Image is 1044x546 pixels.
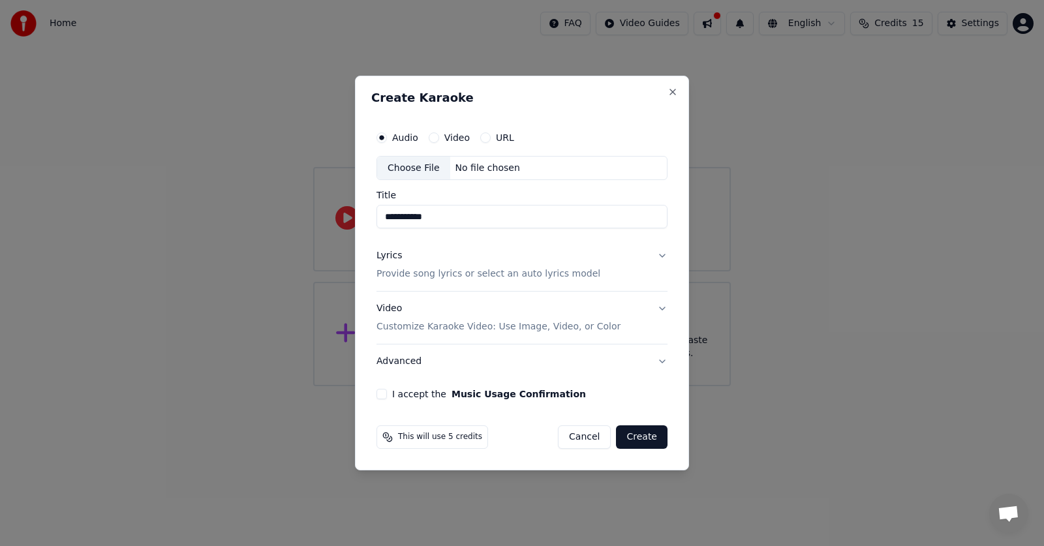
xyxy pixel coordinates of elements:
button: LyricsProvide song lyrics or select an auto lyrics model [376,239,668,292]
label: I accept the [392,389,586,399]
button: Cancel [558,425,611,449]
span: This will use 5 credits [398,432,482,442]
div: No file chosen [450,162,525,175]
label: Audio [392,133,418,142]
label: Title [376,191,668,200]
div: Lyrics [376,250,402,263]
div: Video [376,303,621,334]
p: Customize Karaoke Video: Use Image, Video, or Color [376,320,621,333]
label: URL [496,133,514,142]
button: I accept the [452,389,586,399]
p: Provide song lyrics or select an auto lyrics model [376,268,600,281]
h2: Create Karaoke [371,92,673,104]
label: Video [444,133,470,142]
button: Advanced [376,344,668,378]
button: VideoCustomize Karaoke Video: Use Image, Video, or Color [376,292,668,344]
button: Create [616,425,668,449]
div: Choose File [377,157,450,180]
